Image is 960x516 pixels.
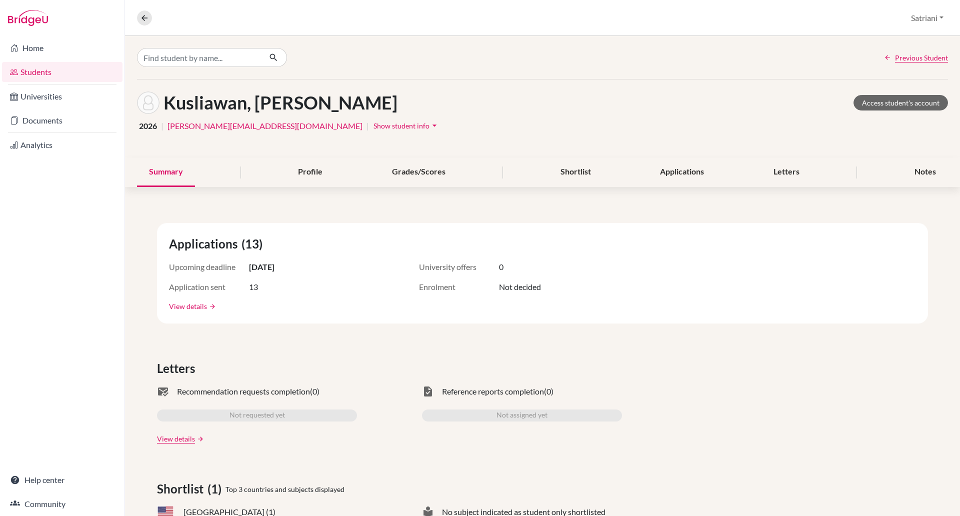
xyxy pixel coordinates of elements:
[648,157,716,187] div: Applications
[548,157,603,187] div: Shortlist
[853,95,948,110] a: Access student's account
[2,494,122,514] a: Community
[8,10,48,26] img: Bridge-U
[442,385,544,397] span: Reference reports completion
[496,409,547,421] span: Not assigned yet
[2,470,122,490] a: Help center
[902,157,948,187] div: Notes
[2,110,122,130] a: Documents
[906,8,948,27] button: Satriani
[163,92,397,113] h1: Kusliawan, [PERSON_NAME]
[895,52,948,63] span: Previous Student
[373,118,440,133] button: Show student infoarrow_drop_down
[137,157,195,187] div: Summary
[884,52,948,63] a: Previous Student
[2,62,122,82] a: Students
[2,86,122,106] a: Universities
[225,484,344,494] span: Top 3 countries and subjects displayed
[499,261,503,273] span: 0
[2,135,122,155] a: Analytics
[761,157,811,187] div: Letters
[195,435,204,442] a: arrow_forward
[157,385,169,397] span: mark_email_read
[2,38,122,58] a: Home
[157,359,199,377] span: Letters
[169,301,207,311] a: View details
[169,261,249,273] span: Upcoming deadline
[429,120,439,130] i: arrow_drop_down
[241,235,266,253] span: (13)
[157,480,207,498] span: Shortlist
[366,120,369,132] span: |
[137,48,261,67] input: Find student by name...
[422,385,434,397] span: task
[286,157,334,187] div: Profile
[169,235,241,253] span: Applications
[310,385,319,397] span: (0)
[380,157,457,187] div: Grades/Scores
[137,91,159,114] img: Raphael Aidan Kusliawan's avatar
[157,433,195,444] a: View details
[373,121,429,130] span: Show student info
[139,120,157,132] span: 2026
[249,261,274,273] span: [DATE]
[177,385,310,397] span: Recommendation requests completion
[169,281,249,293] span: Application sent
[249,281,258,293] span: 13
[419,281,499,293] span: Enrolment
[229,409,285,421] span: Not requested yet
[207,480,225,498] span: (1)
[167,120,362,132] a: [PERSON_NAME][EMAIL_ADDRESS][DOMAIN_NAME]
[207,303,216,310] a: arrow_forward
[544,385,553,397] span: (0)
[419,261,499,273] span: University offers
[499,281,541,293] span: Not decided
[161,120,163,132] span: |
